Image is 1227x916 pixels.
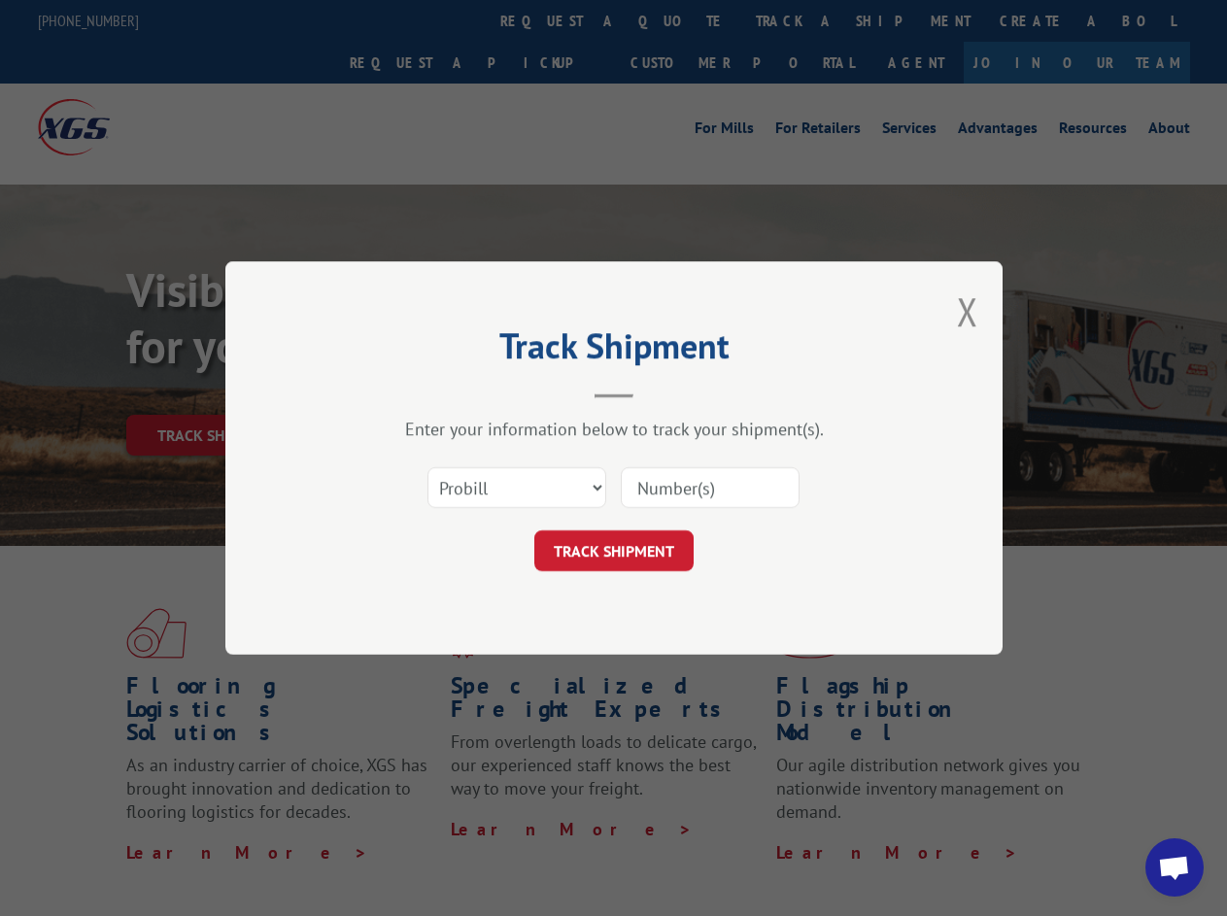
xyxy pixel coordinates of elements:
h2: Track Shipment [323,332,905,369]
button: TRACK SHIPMENT [534,530,694,571]
input: Number(s) [621,467,800,508]
div: Enter your information below to track your shipment(s). [323,418,905,440]
div: Open chat [1145,838,1204,897]
button: Close modal [957,286,978,337]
